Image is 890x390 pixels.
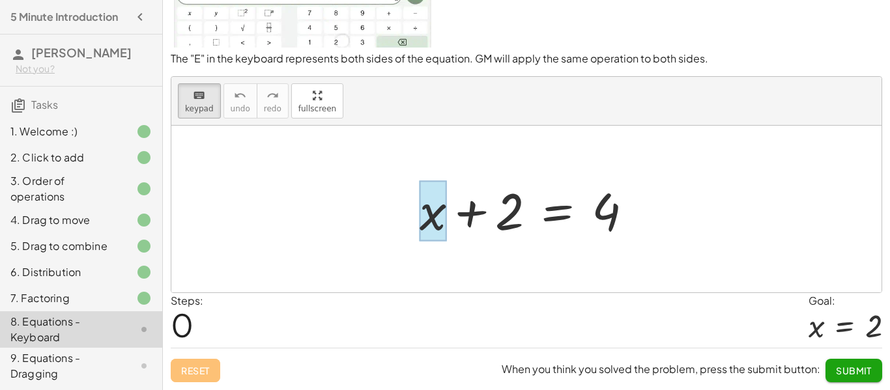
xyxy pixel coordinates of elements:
i: Task finished. [136,124,152,139]
i: Task not started. [136,358,152,374]
button: Submit [825,359,882,382]
div: 5. Drag to combine [10,238,115,254]
div: 1. Welcome :) [10,124,115,139]
span: Submit [836,365,872,376]
i: Task finished. [136,212,152,228]
i: undo [234,88,246,104]
div: 2. Click to add [10,150,115,165]
i: Task not started. [136,322,152,337]
i: Task finished. [136,238,152,254]
i: Task finished. [136,264,152,280]
span: When you think you solved the problem, press the submit button: [502,362,820,376]
p: The "E" in the keyboard represents both sides of the equation. GM will apply the same operation t... [171,51,882,66]
div: Goal: [809,293,882,309]
span: keypad [185,104,214,113]
div: Not you? [16,63,152,76]
i: keyboard [193,88,205,104]
div: 4. Drag to move [10,212,115,228]
div: 9. Equations - Dragging [10,350,115,382]
span: 0 [171,305,194,344]
button: redoredo [257,83,289,118]
i: Task finished. [136,181,152,197]
button: keyboardkeypad [178,83,221,118]
i: Task finished. [136,290,152,306]
span: fullscreen [298,104,336,113]
button: undoundo [223,83,257,118]
div: 8. Equations - Keyboard [10,314,115,345]
i: redo [266,88,279,104]
span: redo [264,104,281,113]
label: Steps: [171,294,203,307]
div: 7. Factoring [10,290,115,306]
i: Task finished. [136,150,152,165]
span: undo [231,104,250,113]
span: Tasks [31,98,58,111]
div: 3. Order of operations [10,173,115,204]
div: 6. Distribution [10,264,115,280]
h4: 5 Minute Introduction [10,9,118,25]
span: [PERSON_NAME] [31,45,132,60]
button: fullscreen [291,83,343,118]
